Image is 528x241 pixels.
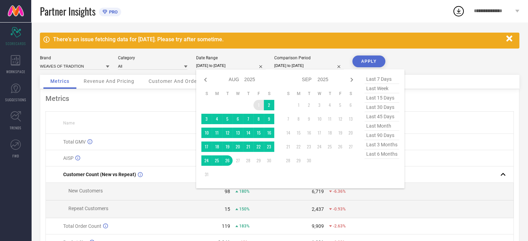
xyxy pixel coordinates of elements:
span: last 30 days [364,103,399,112]
span: last 45 days [364,112,399,121]
th: Monday [293,91,304,96]
td: Sun Aug 03 2025 [201,114,212,124]
div: 9,909 [312,223,324,229]
th: Friday [253,91,264,96]
th: Sunday [283,91,293,96]
span: Partner Insights [40,4,95,18]
th: Friday [335,91,345,96]
span: 183% [239,224,250,229]
td: Wed Aug 13 2025 [233,128,243,138]
th: Sunday [201,91,212,96]
td: Thu Aug 28 2025 [243,155,253,166]
td: Thu Aug 21 2025 [243,141,253,152]
td: Wed Sep 03 2025 [314,100,325,110]
td: Tue Aug 05 2025 [222,114,233,124]
div: Metrics [45,94,514,103]
input: Select date range [196,62,266,69]
span: WORKSPACE [6,69,25,74]
td: Fri Aug 22 2025 [253,141,264,152]
td: Tue Aug 12 2025 [222,128,233,138]
div: 2,437 [312,206,324,212]
td: Sat Sep 20 2025 [345,128,356,138]
td: Sat Sep 06 2025 [345,100,356,110]
span: Metrics [50,78,69,84]
span: PRO [107,9,118,15]
td: Tue Sep 02 2025 [304,100,314,110]
td: Fri Sep 26 2025 [335,141,345,152]
td: Sun Sep 28 2025 [283,155,293,166]
td: Mon Sep 15 2025 [293,128,304,138]
td: Mon Sep 22 2025 [293,141,304,152]
span: Total Order Count [63,223,101,229]
div: Brand [40,55,109,60]
td: Sun Sep 21 2025 [283,141,293,152]
div: Open download list [452,5,465,17]
span: TRENDS [10,125,22,130]
span: Customer And Orders [149,78,202,84]
td: Sun Sep 14 2025 [283,128,293,138]
div: Category [118,55,187,60]
td: Tue Sep 09 2025 [304,114,314,124]
td: Sat Aug 02 2025 [264,100,274,110]
td: Fri Sep 05 2025 [335,100,345,110]
td: Tue Sep 16 2025 [304,128,314,138]
div: Comparison Period [274,55,344,60]
td: Sat Aug 30 2025 [264,155,274,166]
span: last 7 days [364,75,399,84]
div: 98 [225,189,230,194]
th: Saturday [264,91,274,96]
td: Wed Sep 17 2025 [314,128,325,138]
span: SUGGESTIONS [5,97,26,102]
span: -6.36% [333,189,346,194]
div: 15 [225,206,230,212]
span: -0.93% [333,207,346,212]
div: Next month [347,76,356,84]
span: Customer Count (New vs Repeat) [63,172,136,177]
span: last 90 days [364,131,399,140]
td: Fri Sep 12 2025 [335,114,345,124]
span: Total GMV [63,139,86,145]
span: last week [364,84,399,93]
td: Fri Aug 15 2025 [253,128,264,138]
td: Fri Aug 08 2025 [253,114,264,124]
td: Mon Aug 11 2025 [212,128,222,138]
td: Sat Aug 09 2025 [264,114,274,124]
span: 150% [239,207,250,212]
td: Wed Aug 20 2025 [233,141,243,152]
th: Tuesday [304,91,314,96]
td: Fri Sep 19 2025 [335,128,345,138]
td: Sat Sep 13 2025 [345,114,356,124]
div: Date Range [196,55,266,60]
span: last 6 months [364,149,399,159]
span: AISP [63,155,74,161]
span: Revenue And Pricing [84,78,134,84]
input: Select comparison period [274,62,344,69]
th: Wednesday [233,91,243,96]
button: APPLY [352,55,385,67]
td: Sun Sep 07 2025 [283,114,293,124]
td: Sun Aug 24 2025 [201,155,212,166]
th: Saturday [345,91,356,96]
div: 119 [222,223,230,229]
td: Thu Sep 18 2025 [325,128,335,138]
td: Fri Aug 01 2025 [253,100,264,110]
span: -2.63% [333,224,346,229]
td: Tue Sep 23 2025 [304,141,314,152]
span: 180% [239,189,250,194]
span: last 3 months [364,140,399,149]
span: Name [63,121,75,126]
span: FWD [12,153,19,158]
td: Wed Sep 24 2025 [314,141,325,152]
th: Thursday [243,91,253,96]
div: Previous month [201,76,210,84]
span: last 15 days [364,93,399,103]
td: Thu Sep 11 2025 [325,114,335,124]
td: Tue Aug 19 2025 [222,141,233,152]
td: Thu Sep 25 2025 [325,141,335,152]
td: Sun Aug 31 2025 [201,169,212,180]
span: last month [364,121,399,131]
td: Tue Aug 26 2025 [222,155,233,166]
td: Sat Aug 23 2025 [264,141,274,152]
td: Mon Sep 08 2025 [293,114,304,124]
div: 6,719 [312,189,324,194]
